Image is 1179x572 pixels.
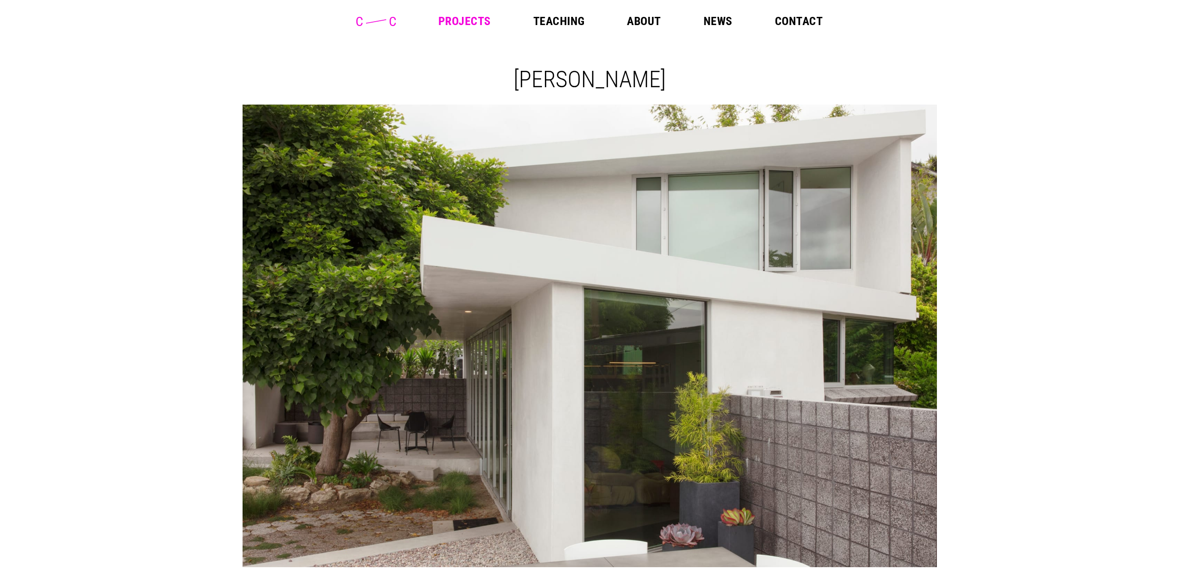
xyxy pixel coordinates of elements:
a: About [627,15,661,27]
a: Projects [438,15,491,27]
h1: [PERSON_NAME] [250,66,929,93]
nav: Main Menu [438,15,823,27]
a: News [704,15,732,27]
a: Teaching [533,15,585,27]
a: Contact [775,15,823,27]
